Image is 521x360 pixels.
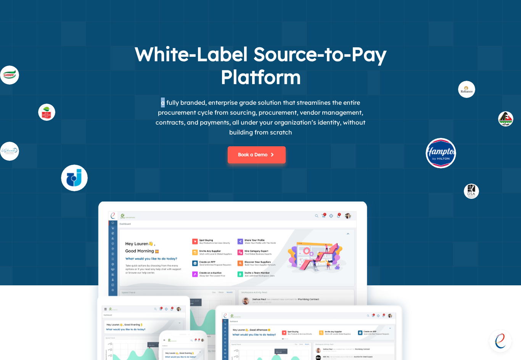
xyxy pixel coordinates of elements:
[498,111,513,126] img: buyer_1.svg
[464,184,479,199] img: buyer_dsa.svg
[426,138,456,168] img: buyer_hilt.svg
[458,81,475,98] img: buyer_rel.svg
[489,330,512,352] a: Open chat
[228,146,286,163] button: Book a Demo
[108,43,413,88] h1: White-Label Source-to-Pay Platform
[38,104,55,121] img: supplier_othaim.svg
[61,165,88,191] img: supplier_4.svg
[146,98,375,137] p: a fully branded, enterprise grade solution that streamlines the entire procurement cycle from sou...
